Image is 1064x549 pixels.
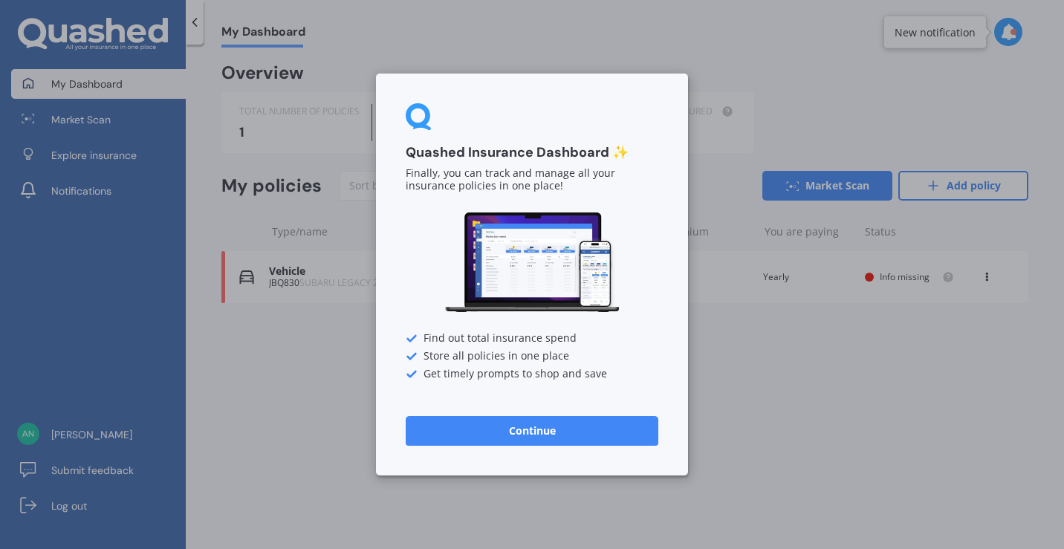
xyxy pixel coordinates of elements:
h3: Quashed Insurance Dashboard ✨ [406,144,658,161]
div: Get timely prompts to shop and save [406,368,658,380]
div: Find out total insurance spend [406,333,658,345]
img: Dashboard [443,210,621,315]
button: Continue [406,416,658,446]
p: Finally, you can track and manage all your insurance policies in one place! [406,168,658,193]
div: Store all policies in one place [406,351,658,363]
